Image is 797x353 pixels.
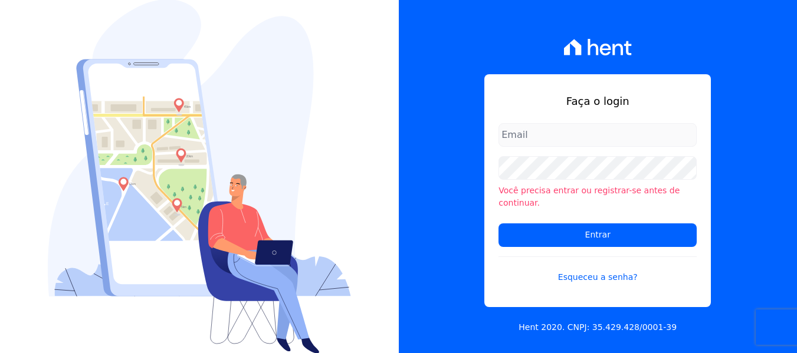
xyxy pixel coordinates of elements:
input: Entrar [498,223,697,247]
p: Hent 2020. CNPJ: 35.429.428/0001-39 [519,321,677,334]
h1: Faça o login [498,93,697,109]
input: Email [498,123,697,147]
li: Você precisa entrar ou registrar-se antes de continuar. [498,184,697,209]
a: Esqueceu a senha? [498,256,697,283]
